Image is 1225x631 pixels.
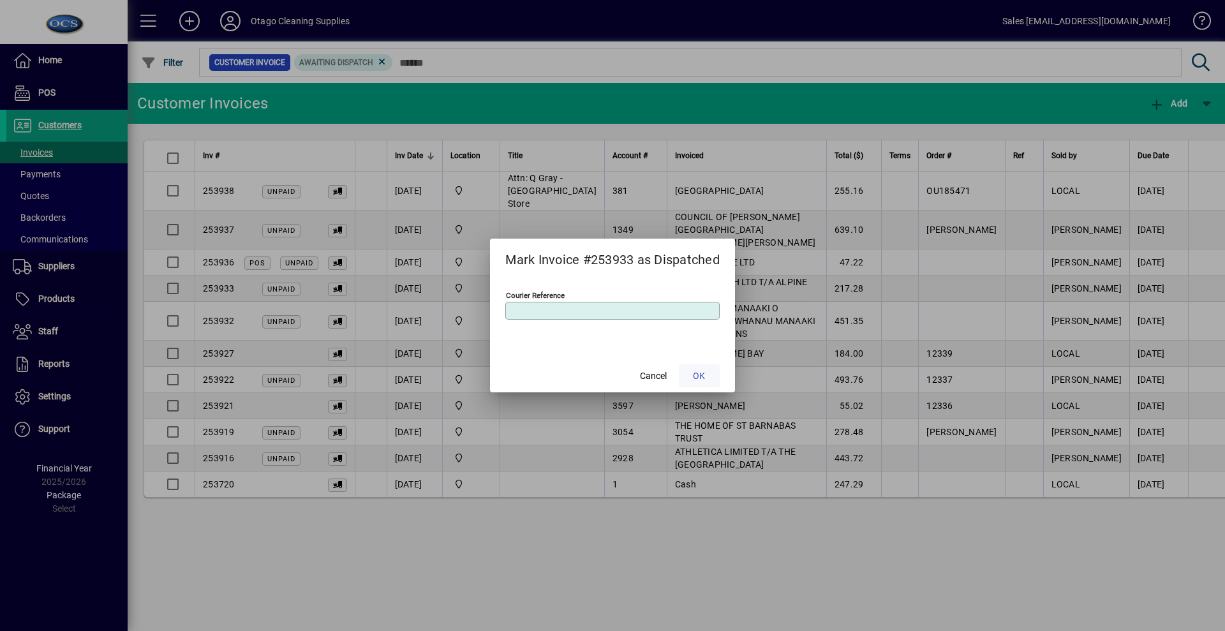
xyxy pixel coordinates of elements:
button: OK [679,364,720,387]
button: Cancel [633,364,674,387]
mat-label: Courier Reference [506,291,565,300]
h2: Mark Invoice #253933 as Dispatched [490,239,735,276]
span: OK [693,369,705,383]
span: Cancel [640,369,667,383]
